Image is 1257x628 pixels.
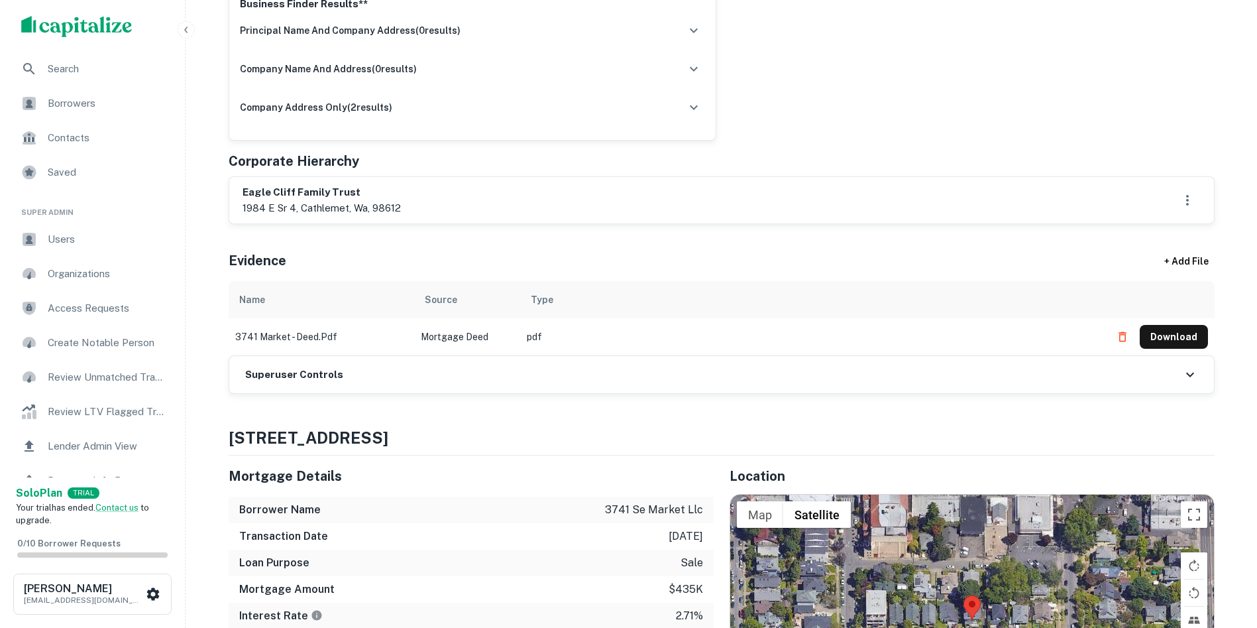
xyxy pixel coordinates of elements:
[17,538,121,548] span: 0 / 10 Borrower Requests
[16,487,62,499] strong: Solo Plan
[16,503,149,526] span: Your trial has ended. to upgrade.
[95,503,138,513] a: Contact us
[783,501,851,528] button: Show satellite imagery
[11,327,174,359] a: Create Notable Person
[48,164,166,180] span: Saved
[240,23,461,38] h6: principal name and company address ( 0 results)
[48,266,166,282] span: Organizations
[11,292,174,324] a: Access Requests
[239,529,328,544] h6: Transaction Date
[48,369,166,385] span: Review Unmatched Transactions
[11,223,174,255] a: Users
[11,361,174,393] a: Review Unmatched Transactions
[669,529,703,544] p: [DATE]
[1191,522,1257,586] iframe: Chat Widget
[48,404,166,420] span: Review LTV Flagged Transactions
[520,281,1104,318] th: Type
[531,292,553,308] div: Type
[676,608,703,624] p: 2.71%
[240,100,392,115] h6: company address only ( 2 results)
[240,62,417,76] h6: company name and address ( 0 results)
[425,292,457,308] div: Source
[414,281,520,318] th: Source
[11,157,174,188] a: Saved
[11,191,174,223] li: Super Admin
[1140,249,1233,273] div: + Add File
[243,200,401,216] p: 1984 e sr 4, cathlemet, wa, 98612
[48,231,166,247] span: Users
[11,396,174,428] a: Review LTV Flagged Transactions
[229,426,1215,450] h4: [STREET_ADDRESS]
[1111,326,1134,347] button: Delete file
[239,608,323,624] h6: Interest Rate
[730,466,1215,486] h5: Location
[681,555,703,571] p: sale
[11,465,174,497] a: Borrower Info Requests
[16,485,62,501] a: SoloPlan
[48,130,166,146] span: Contacts
[68,487,99,499] div: TRIAL
[239,555,309,571] h6: Loan Purpose
[605,502,703,518] p: 3741 se market llc
[1181,552,1207,579] button: Rotate map clockwise
[24,594,143,606] p: [EMAIL_ADDRESS][DOMAIN_NAME]
[24,584,143,594] h6: [PERSON_NAME]
[243,185,401,200] h6: eagle cliff family trust
[48,300,166,316] span: Access Requests
[1181,580,1207,606] button: Rotate map counterclockwise
[669,582,703,597] p: $435k
[48,473,166,489] span: Borrower Info Requests
[11,53,174,85] a: Search
[229,466,714,486] h5: Mortgage Details
[11,122,174,154] a: Contacts
[48,61,166,77] span: Search
[1140,325,1208,349] button: Download
[11,258,174,290] a: Organizations
[737,501,783,528] button: Show street map
[245,367,343,383] h6: Superuser Controls
[1181,501,1207,528] button: Toggle fullscreen view
[229,281,1215,355] div: scrollable content
[48,438,166,454] span: Lender Admin View
[229,281,414,318] th: Name
[520,318,1104,355] td: pdf
[13,574,172,615] button: [PERSON_NAME][EMAIL_ADDRESS][DOMAIN_NAME]
[239,292,265,308] div: Name
[11,430,174,462] a: Lender Admin View
[21,16,133,37] img: capitalize-logo.png
[239,502,321,518] h6: Borrower Name
[229,251,286,271] h5: Evidence
[229,318,414,355] td: 3741 market - deed.pdf
[11,88,174,119] a: Borrowers
[48,95,166,111] span: Borrowers
[311,609,323,621] svg: The interest rates displayed on the website are for informational purposes only and may be report...
[239,582,335,597] h6: Mortgage Amount
[229,151,359,171] h5: Corporate Hierarchy
[48,335,166,351] span: Create Notable Person
[414,318,520,355] td: Mortgage Deed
